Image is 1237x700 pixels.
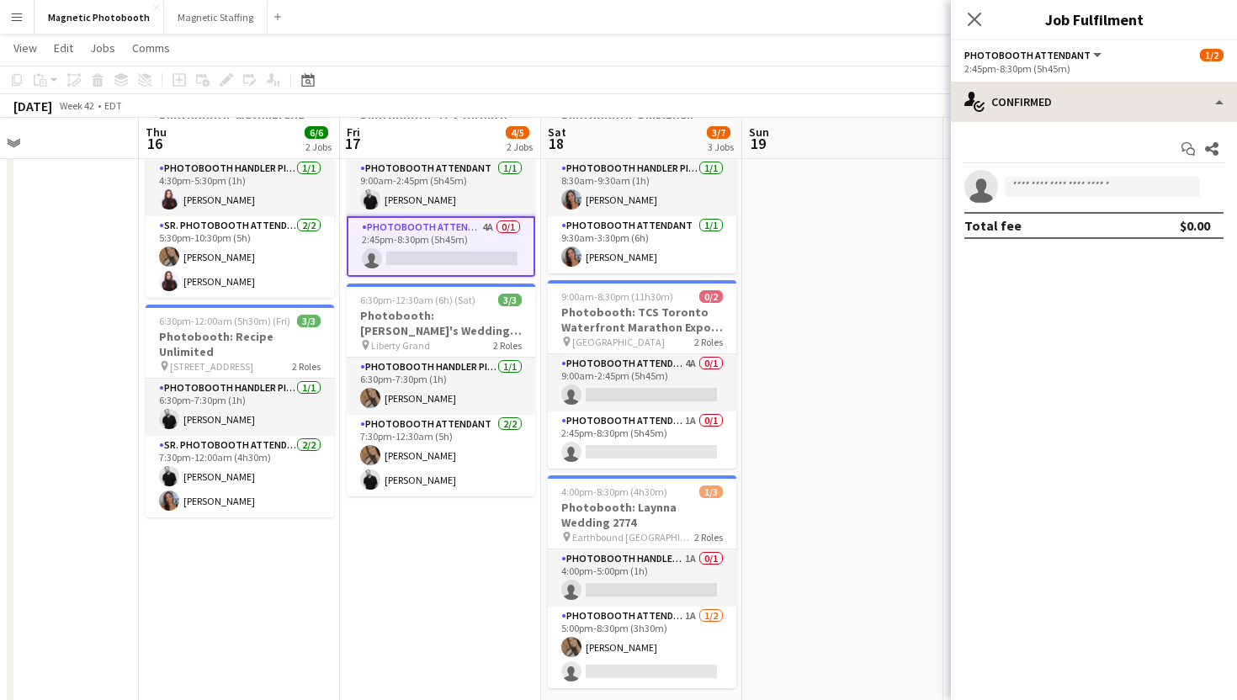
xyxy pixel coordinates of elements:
app-card-role: Photobooth Attendant1/19:30am-3:30pm (6h)[PERSON_NAME] [548,216,736,273]
span: 0/2 [699,290,723,303]
app-card-role: Photobooth Handler Pick-Up/Drop-Off1A0/14:00pm-5:00pm (1h) [548,549,736,607]
span: Sat [548,125,566,140]
app-card-role: Photobooth Handler Pick-Up/Drop-Off1/14:30pm-5:30pm (1h)[PERSON_NAME] [146,159,334,216]
app-card-role: Photobooth Handler Pick-Up/Drop-Off1/16:30pm-7:30pm (1h)[PERSON_NAME] [146,379,334,436]
span: 17 [344,134,360,153]
a: Edit [47,37,80,59]
h3: Job Fulfilment [951,8,1237,30]
app-job-card: 9:00am-8:30pm (11h30m)1/2Photobooth: TCS Toronto Waterfront Marathon Expo 3641 [GEOGRAPHIC_DATA]2... [347,85,535,277]
app-job-card: 4:00pm-8:30pm (4h30m)1/3Photobooth: Laynna Wedding 2774 Earthbound [GEOGRAPHIC_DATA]2 RolesPhotob... [548,475,736,688]
span: 16 [143,134,167,153]
span: Edit [54,40,73,56]
app-card-role: Photobooth Attendant1A0/12:45pm-8:30pm (5h45m) [548,411,736,469]
span: 6/6 [305,126,328,139]
span: Earthbound [GEOGRAPHIC_DATA] [572,531,694,544]
app-card-role: Photobooth Attendant1A1/25:00pm-8:30pm (3h30m)[PERSON_NAME] [548,607,736,688]
div: 2 Jobs [305,141,332,153]
span: 4/5 [506,126,529,139]
span: 19 [746,134,769,153]
span: 3/3 [498,294,522,306]
span: 9:00am-8:30pm (11h30m) [561,290,673,303]
app-card-role: Photobooth Attendant1/19:00am-2:45pm (5h45m)[PERSON_NAME] [347,159,535,216]
span: Fri [347,125,360,140]
app-card-role: Photobooth Attendant2/27:30pm-12:30am (5h)[PERSON_NAME][PERSON_NAME] [347,415,535,496]
app-card-role: Photobooth Handler Pick-Up/Drop-Off1/16:30pm-7:30pm (1h)[PERSON_NAME] [347,358,535,415]
span: 1/2 [1200,49,1224,61]
button: Magnetic Staffing [164,1,268,34]
span: Liberty Grand [371,339,430,352]
span: 2 Roles [694,531,723,544]
span: Photobooth Attendant [964,49,1091,61]
div: 2 Jobs [507,141,533,153]
span: Jobs [90,40,115,56]
span: Sun [749,125,769,140]
span: 2 Roles [292,360,321,373]
span: Comms [132,40,170,56]
div: 2:45pm-8:30pm (5h45m) [964,62,1224,75]
h3: Photobooth: Recipe Unlimited [146,329,334,359]
span: 18 [545,134,566,153]
div: [DATE] [13,98,52,114]
h3: Photobooth: [PERSON_NAME]'s Wedding 3166 [347,308,535,338]
div: Total fee [964,217,1022,234]
div: EDT [104,99,122,112]
app-job-card: 9:00am-8:30pm (11h30m)0/2Photobooth: TCS Toronto Waterfront Marathon Expo 3641 [GEOGRAPHIC_DATA]2... [548,280,736,469]
app-card-role: Photobooth Handler Pick-Up/Drop-Off1/18:30am-9:30am (1h)[PERSON_NAME] [548,159,736,216]
h3: Photobooth: TCS Toronto Waterfront Marathon Expo 3641 [548,305,736,335]
app-job-card: 6:30pm-12:00am (5h30m) (Fri)3/3Photobooth: Recipe Unlimited [STREET_ADDRESS]2 RolesPhotobooth Han... [146,305,334,517]
span: [GEOGRAPHIC_DATA] [572,336,665,348]
span: View [13,40,37,56]
app-job-card: 6:30pm-12:30am (6h) (Sat)3/3Photobooth: [PERSON_NAME]'s Wedding 3166 Liberty Grand2 RolesPhotoboo... [347,284,535,496]
a: View [7,37,44,59]
app-card-role: Photobooth Attendant4A0/12:45pm-8:30pm (5h45m) [347,216,535,277]
span: 3/3 [297,315,321,327]
h3: Photobooth: Laynna Wedding 2774 [548,500,736,530]
span: 4:00pm-8:30pm (4h30m) [561,485,667,498]
span: Week 42 [56,99,98,112]
span: 2 Roles [694,336,723,348]
span: [STREET_ADDRESS] [170,360,253,373]
app-card-role: Photobooth Attendant4A0/19:00am-2:45pm (5h45m) [548,354,736,411]
div: $0.00 [1180,217,1210,234]
span: 1/3 [699,485,723,498]
button: Magnetic Photobooth [35,1,164,34]
span: 6:30pm-12:00am (5h30m) (Fri) [159,315,290,327]
app-job-card: 8:30am-3:30pm (7h)2/2Photobooth: Pinkleball Tournament 3195 Fairgrounds Public Racket Club - [GEO... [548,85,736,273]
span: 6:30pm-12:30am (6h) (Sat) [360,294,475,306]
a: Jobs [83,37,122,59]
a: Comms [125,37,177,59]
span: 20 [948,134,972,153]
app-card-role: Sr. Photobooth Attendant2/25:30pm-10:30pm (5h)[PERSON_NAME][PERSON_NAME] [146,216,334,298]
app-card-role: Sr. Photobooth Attendant2/27:30pm-12:00am (4h30m)[PERSON_NAME][PERSON_NAME] [146,436,334,517]
span: Thu [146,125,167,140]
span: 3/7 [707,126,730,139]
button: Photobooth Attendant [964,49,1104,61]
app-job-card: 4:30pm-10:30pm (6h)3/3Photobooth: Masquerade Ball 3044 Casa Loma2 RolesPhotobooth Handler Pick-Up... [146,85,334,298]
span: Mon [950,125,972,140]
span: 2 Roles [493,339,522,352]
div: 3 Jobs [708,141,734,153]
div: Confirmed [951,82,1237,122]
